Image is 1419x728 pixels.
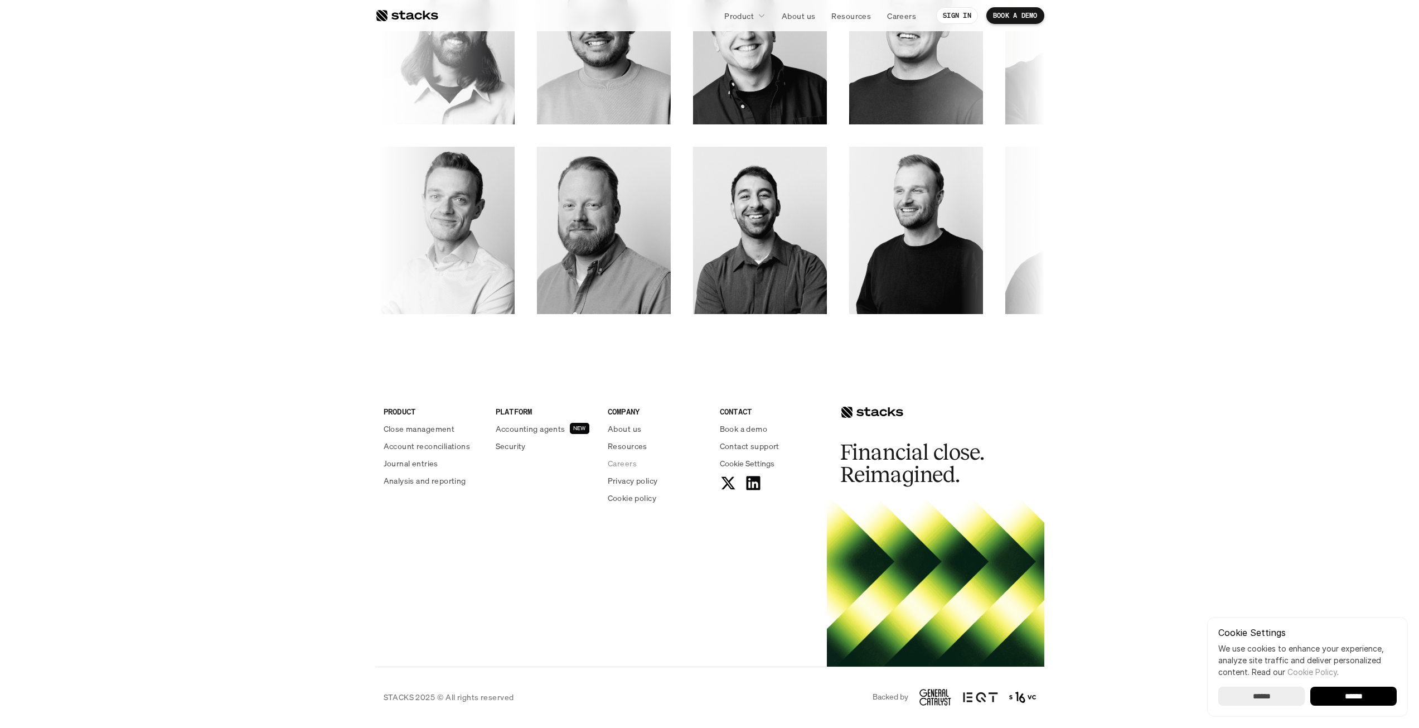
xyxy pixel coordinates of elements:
[840,441,1008,486] h2: Financial close. Reimagined.
[720,423,819,435] a: Book a demo
[384,440,482,452] a: Account reconciliations
[384,423,482,435] a: Close management
[720,440,819,452] a: Contact support
[943,12,971,20] p: SIGN IN
[384,475,482,486] a: Analysis and reporting
[496,423,594,435] a: Accounting agentsNEW
[1218,643,1397,678] p: We use cookies to enhance your experience, analyze site traffic and deliver personalized content.
[496,440,526,452] p: Security
[496,406,594,417] p: PLATFORM
[720,457,774,469] button: Cookie Trigger
[384,406,482,417] p: PRODUCT
[384,457,438,469] p: Journal entries
[496,440,594,452] a: Security
[608,423,706,435] a: About us
[724,10,754,22] p: Product
[608,440,647,452] p: Resources
[1287,667,1337,677] a: Cookie Policy
[720,440,779,452] p: Contact support
[993,12,1038,20] p: BOOK A DEMO
[1218,628,1397,637] p: Cookie Settings
[720,457,774,469] span: Cookie Settings
[608,423,641,435] p: About us
[825,6,878,26] a: Resources
[573,425,586,432] h2: NEW
[608,406,706,417] p: COMPANY
[782,10,815,22] p: About us
[873,692,908,702] p: Backed by
[936,7,978,24] a: SIGN IN
[608,475,706,486] a: Privacy policy
[880,6,923,26] a: Careers
[608,457,706,469] a: Careers
[496,423,565,435] p: Accounting agents
[384,457,482,469] a: Journal entries
[775,6,822,26] a: About us
[608,475,658,486] p: Privacy policy
[831,10,871,22] p: Resources
[608,492,706,504] a: Cookie policy
[384,423,455,435] p: Close management
[384,475,466,486] p: Analysis and reporting
[384,691,514,703] p: STACKS 2025 © All rights reserved
[720,423,768,435] p: Book a demo
[1252,667,1339,677] span: Read our .
[608,492,656,504] p: Cookie policy
[608,440,706,452] a: Resources
[986,7,1044,24] a: BOOK A DEMO
[384,440,471,452] p: Account reconciliations
[720,406,819,417] p: CONTACT
[887,10,916,22] p: Careers
[608,457,637,469] p: Careers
